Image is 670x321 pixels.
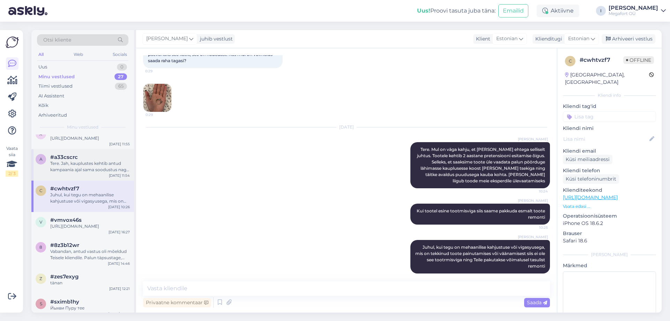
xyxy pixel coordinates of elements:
[114,73,127,80] div: 27
[602,34,655,44] div: Arhiveeri vestlus
[6,170,18,177] div: 2 / 3
[563,237,656,245] p: Safari 18.6
[50,305,130,311] div: Йыхви Пуру тее
[6,145,18,177] div: Vaata siia
[473,35,490,43] div: Klient
[417,7,430,14] b: Uus!
[117,64,127,71] div: 0
[38,93,64,100] div: AI Assistent
[563,220,656,227] p: iPhone OS 18.6.2
[563,125,656,132] p: Kliendi nimi
[522,189,548,194] span: 10:24
[38,64,47,71] div: Uus
[518,234,548,240] span: [PERSON_NAME]
[72,50,84,59] div: Web
[50,223,130,229] div: [URL][DOMAIN_NAME]
[563,251,656,258] div: [PERSON_NAME]
[38,73,75,80] div: Minu vestlused
[111,50,128,59] div: Socials
[580,56,623,64] div: # cwhtvzf7
[67,124,98,130] span: Minu vestlused
[108,311,130,316] div: [DATE] 13:34
[143,124,550,130] div: [DATE]
[37,50,45,59] div: All
[43,36,71,44] span: Otsi kliente
[565,71,649,86] div: [GEOGRAPHIC_DATA], [GEOGRAPHIC_DATA]
[417,7,496,15] div: Proovi tasuta juba täna:
[109,173,130,178] div: [DATE] 11:54
[6,36,19,49] img: Askly Logo
[145,68,171,74] span: 0:29
[109,286,130,291] div: [DATE] 12:21
[496,35,518,43] span: Estonian
[39,188,43,193] span: c
[609,11,658,16] div: Megafort OÜ
[108,261,130,266] div: [DATE] 14:46
[109,141,130,147] div: [DATE] 11:55
[50,185,79,192] span: #cwhtvzf7
[563,174,619,184] div: Küsi telefoninumbrit
[50,192,130,204] div: Juhul, kui tegu on mehaanilise kahjustuse või vigasyusega, mis on tekkinud toote painutamises või...
[109,229,130,235] div: [DATE] 16:27
[108,204,130,210] div: [DATE] 10:26
[39,156,43,162] span: a
[518,137,548,142] span: [PERSON_NAME]
[563,187,656,194] p: Klienditeekond
[563,92,656,99] div: Kliendi info
[563,103,656,110] p: Kliendi tag'id
[50,273,79,280] span: #zes7exyg
[522,274,548,279] span: 10:26
[39,245,42,250] span: 8
[115,83,127,90] div: 65
[563,194,618,200] a: [URL][DOMAIN_NAME]
[50,242,79,248] span: #8z3b12wr
[518,198,548,203] span: [PERSON_NAME]
[417,147,546,183] span: Tere. Mul on väga kahju, et [PERSON_NAME] ehtega selliselt juhtus. Tootele kehtib 2 aastane prete...
[417,208,546,220] span: Kui tootel esine tootmisviga siis saame pakkuda esmalt toote remonti
[527,299,547,306] span: Saada
[498,4,528,17] button: Emailid
[609,5,658,11] div: [PERSON_NAME]
[563,111,656,122] input: Lisa tag
[537,5,579,17] div: Aktiivne
[415,245,546,269] span: Juhul, kui tegu on mehaanilise kahjustuse või vigasyusega, mis on tekkinud toote painutamises või...
[50,280,130,286] div: tänan
[146,112,172,117] span: 0:29
[569,58,572,64] span: c
[563,135,648,143] input: Lisa nimi
[143,298,211,307] div: Privaatne kommentaar
[39,276,42,281] span: z
[50,160,130,173] div: Tere. Jah, kauplustes kehtib antud kampaania ajal sama soodustus nagu ka e-poes
[50,135,130,141] div: [URL][DOMAIN_NAME]
[38,102,49,109] div: Kõik
[563,155,612,164] div: Küsi meiliaadressi
[197,35,233,43] div: juhib vestlust
[38,83,73,90] div: Tiimi vestlused
[596,6,606,16] div: I
[146,35,188,43] span: [PERSON_NAME]
[533,35,562,43] div: Klienditugi
[563,147,656,155] p: Kliendi email
[522,225,548,230] span: 10:25
[563,212,656,220] p: Operatsioonisüsteem
[563,203,656,210] p: Vaata edasi ...
[50,154,78,160] span: #a33cscrc
[143,84,171,112] img: Attachment
[50,217,82,223] span: #vmvox46s
[39,219,42,225] span: v
[563,262,656,269] p: Märkmed
[623,56,654,64] span: Offline
[50,248,130,261] div: Vabandan, antud vastus oli mõeldud Teisele kliendile. Palun täpsustage, millist kella täpsemalt m...
[38,112,67,119] div: Arhiveeritud
[563,230,656,237] p: Brauser
[40,301,42,306] span: s
[563,167,656,174] p: Kliendi telefon
[568,35,589,43] span: Estonian
[609,5,666,16] a: [PERSON_NAME]Megafort OÜ
[50,299,79,305] span: #sximb1hy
